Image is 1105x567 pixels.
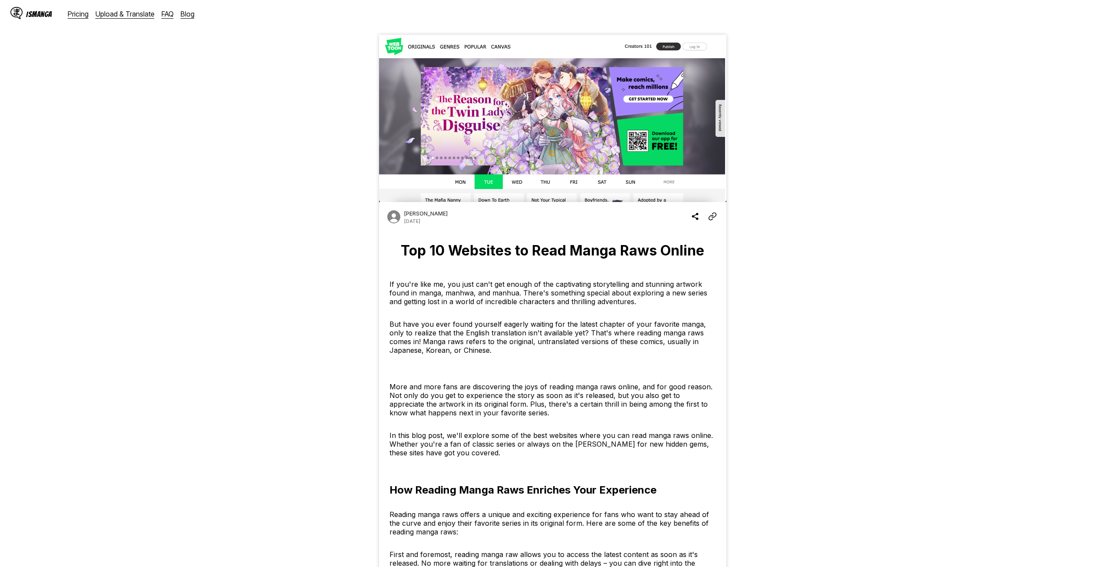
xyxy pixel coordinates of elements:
a: Blog [181,10,195,18]
h1: Top 10 Websites to Read Manga Raws Online [386,242,719,259]
img: Share blog [691,211,699,222]
h2: How Reading Manga Raws Enriches Your Experience [389,471,656,496]
p: But have you ever found yourself eagerly waiting for the latest chapter of your favorite manga, o... [389,320,716,355]
img: Author avatar [386,209,402,225]
a: Upload & Translate [96,10,155,18]
p: If you're like me, you just can't get enough of the captivating storytelling and stunning artwork... [389,280,716,306]
div: IsManga [26,10,52,18]
p: Author [404,210,448,217]
img: Copy Article Link [708,211,717,222]
a: Pricing [68,10,89,18]
p: More and more fans are discovering the joys of reading manga raws online, and for good reason. No... [389,382,716,417]
a: IsManga LogoIsManga [10,7,68,21]
p: In this blog post, we'll explore some of the best websites where you can read manga raws online. ... [389,431,716,457]
img: Cover [379,35,726,202]
p: Reading manga raws offers a unique and exciting experience for fans who want to stay ahead of the... [389,510,716,536]
a: FAQ [162,10,174,18]
img: IsManga Logo [10,7,23,19]
p: Date published [404,219,420,224]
